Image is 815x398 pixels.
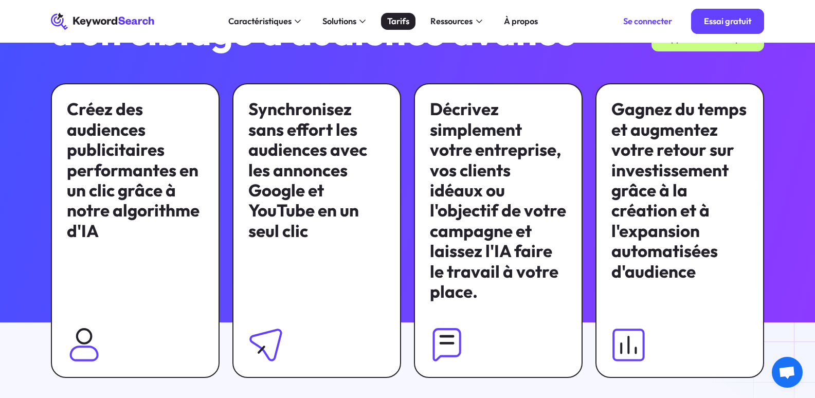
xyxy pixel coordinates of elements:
[67,98,200,242] font: Créez des audiences publicitaires performantes en un clic grâce à notre algorithme d'IA
[387,15,409,26] font: Tarifs
[665,33,751,44] font: Apprendre encore plus
[430,98,566,302] font: Décrivez simplement votre entreprise, vos clients idéaux ou l'objectif de votre campagne et laiss...
[497,13,544,30] a: À propos
[322,15,356,26] font: Solutions
[623,15,672,26] font: Se connecter
[248,98,367,242] font: Synchronisez sans effort les audiences avec les annonces Google et YouTube en un seul clic
[610,9,685,34] a: Se connecter
[430,15,473,26] font: Ressources
[691,9,764,34] a: Essai gratuit
[611,98,747,282] font: Gagnez du temps et augmentez votre retour sur investissement grâce à la création et à l'expansion...
[504,15,538,26] font: À propos
[228,15,292,26] font: Caractéristiques
[772,357,803,388] div: Ouvrir le chat
[381,13,416,30] a: Tarifs
[704,15,751,26] font: Essai gratuit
